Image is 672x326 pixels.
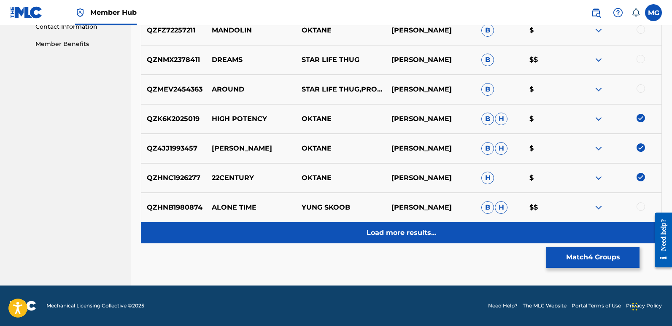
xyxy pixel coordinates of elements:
[591,8,601,18] img: search
[524,114,571,124] p: $
[645,4,662,21] div: User Menu
[632,8,640,17] div: Notifications
[296,114,386,124] p: OKTANE
[46,302,144,310] span: Mechanical Licensing Collective © 2025
[626,302,662,310] a: Privacy Policy
[386,114,476,124] p: [PERSON_NAME]
[613,8,623,18] img: help
[296,25,386,35] p: OKTANE
[141,143,206,154] p: QZ4JJ1993457
[141,84,206,94] p: QZMEV2454363
[386,143,476,154] p: [PERSON_NAME]
[206,55,296,65] p: DREAMS
[386,25,476,35] p: [PERSON_NAME]
[296,55,386,65] p: STAR LIFE THUG
[594,114,604,124] img: expand
[35,40,121,48] a: Member Benefits
[141,173,206,183] p: QZHNC1926277
[206,84,296,94] p: AROUND
[594,202,604,213] img: expand
[206,202,296,213] p: ALONE TIME
[588,4,605,21] a: Public Search
[481,172,494,184] span: H
[524,143,571,154] p: $
[10,301,36,311] img: logo
[648,206,672,274] iframe: Resource Center
[386,202,476,213] p: [PERSON_NAME]
[594,173,604,183] img: expand
[386,55,476,65] p: [PERSON_NAME]
[524,202,571,213] p: $$
[523,302,567,310] a: The MLC Website
[524,55,571,65] p: $$
[481,24,494,37] span: B
[495,113,507,125] span: H
[367,228,436,238] p: Load more results...
[206,114,296,124] p: HIGH POTENCY
[488,302,518,310] a: Need Help?
[481,201,494,214] span: B
[637,143,645,152] img: deselect
[637,114,645,122] img: deselect
[524,84,571,94] p: $
[75,8,85,18] img: Top Rightsholder
[90,8,137,17] span: Member Hub
[296,84,386,94] p: STAR LIFE THUG,PROJECT [PERSON_NAME]
[632,294,637,319] div: Drag
[10,6,43,19] img: MLC Logo
[481,54,494,66] span: B
[481,142,494,155] span: B
[594,25,604,35] img: expand
[296,173,386,183] p: OKTANE
[594,143,604,154] img: expand
[495,142,507,155] span: H
[630,286,672,326] iframe: Chat Widget
[206,25,296,35] p: MANDOLIN
[206,143,296,154] p: [PERSON_NAME]
[594,55,604,65] img: expand
[524,173,571,183] p: $
[141,202,206,213] p: QZHNB1980874
[141,25,206,35] p: QZFZ72257211
[594,84,604,94] img: expand
[35,22,121,31] a: Contact Information
[524,25,571,35] p: $
[206,173,296,183] p: 22CENTURY
[610,4,626,21] div: Help
[296,143,386,154] p: OKTANE
[386,173,476,183] p: [PERSON_NAME]
[141,114,206,124] p: QZK6K2025019
[386,84,476,94] p: [PERSON_NAME]
[546,247,640,268] button: Match4 Groups
[637,173,645,181] img: deselect
[572,302,621,310] a: Portal Terms of Use
[481,113,494,125] span: B
[296,202,386,213] p: YUNG SKOOB
[481,83,494,96] span: B
[495,201,507,214] span: H
[141,55,206,65] p: QZNMX2378411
